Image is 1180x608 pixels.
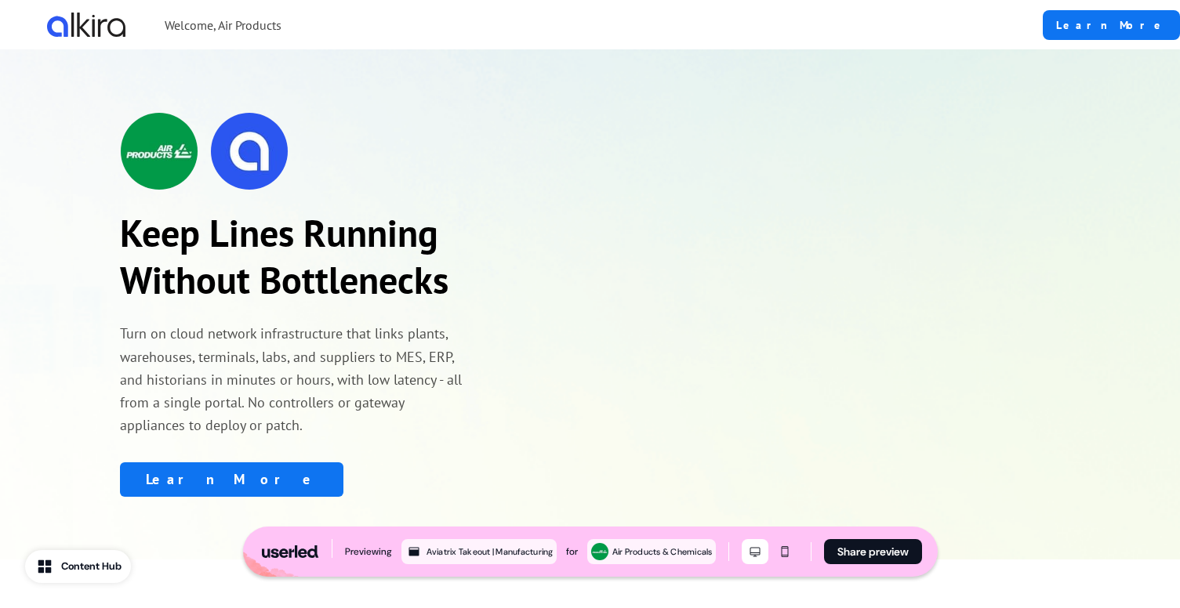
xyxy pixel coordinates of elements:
p: Turn on cloud network infrastructure that links plants, warehouses, terminals, labs, and supplier... [120,322,468,436]
p: Welcome, Air Products [165,16,281,34]
button: Share preview [824,539,922,564]
a: Learn More [120,462,343,497]
div: Air Products & Chemicals [612,545,713,559]
div: Content Hub [61,559,122,574]
button: Content Hub [25,550,131,583]
a: Learn More [1043,10,1180,40]
div: Aviatrix Takeout | Manufacturing [427,545,554,559]
div: Previewing [345,544,392,559]
button: Desktop mode [742,539,768,564]
button: Mobile mode [772,539,798,564]
p: Keep Lines Running Without Bottlenecks [120,209,468,303]
div: for [566,544,578,559]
